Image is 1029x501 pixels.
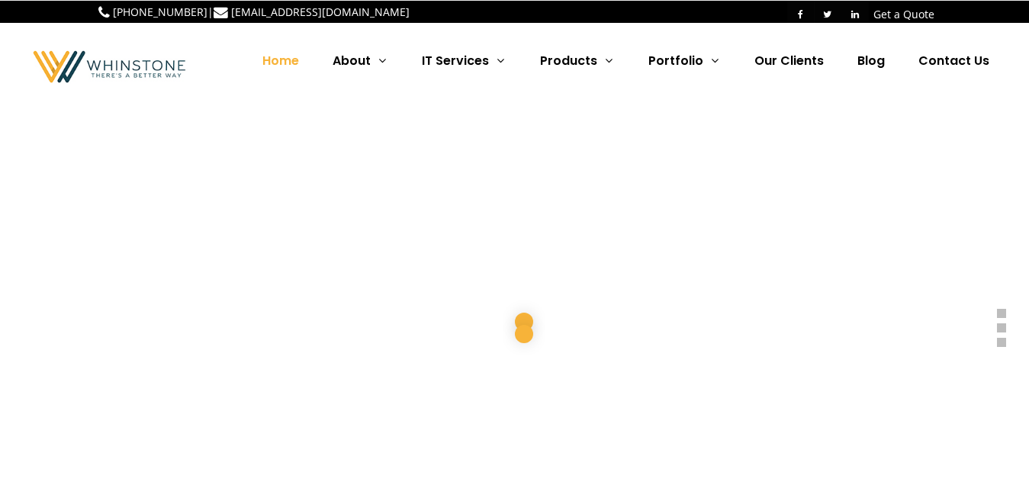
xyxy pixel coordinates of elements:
[648,52,703,69] span: Portfolio
[317,23,404,99] a: About
[873,7,934,21] a: Get a Quote
[333,52,371,69] span: About
[903,23,1005,99] a: Contact Us
[525,23,630,99] a: Products
[98,3,410,21] p: |
[633,23,736,99] a: Portfolio
[739,23,839,99] a: Our Clients
[262,52,299,69] span: Home
[842,23,900,99] a: Blog
[422,52,489,69] span: IT Services
[540,52,597,69] span: Products
[918,52,989,69] span: Contact Us
[754,52,824,69] span: Our Clients
[231,5,410,19] a: [EMAIL_ADDRESS][DOMAIN_NAME]
[407,23,522,99] a: IT Services
[113,5,207,19] a: [PHONE_NUMBER]
[247,23,314,99] a: Home
[857,52,885,69] span: Blog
